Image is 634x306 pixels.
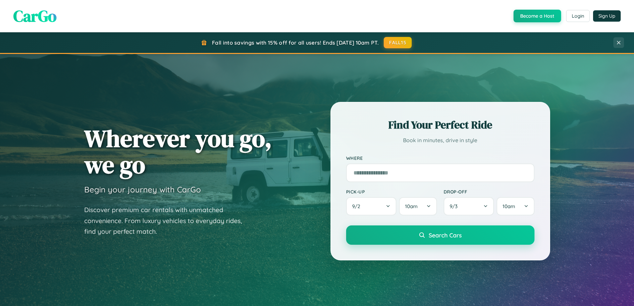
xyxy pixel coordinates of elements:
[212,39,379,46] span: Fall into savings with 15% off for all users! Ends [DATE] 10am PT.
[346,118,534,132] h2: Find Your Perfect Ride
[84,204,251,237] p: Discover premium car rentals with unmatched convenience. From luxury vehicles to everyday rides, ...
[429,231,462,239] span: Search Cars
[346,189,437,194] label: Pick-up
[399,197,437,215] button: 10am
[13,5,57,27] span: CarGo
[84,184,201,194] h3: Begin your journey with CarGo
[497,197,534,215] button: 10am
[346,225,534,245] button: Search Cars
[503,203,515,209] span: 10am
[346,136,534,145] p: Book in minutes, drive in style
[450,203,461,209] span: 9 / 3
[352,203,363,209] span: 9 / 2
[346,197,397,215] button: 9/2
[566,10,590,22] button: Login
[384,37,412,48] button: FALL15
[444,197,494,215] button: 9/3
[346,155,534,161] label: Where
[593,10,621,22] button: Sign Up
[514,10,561,22] button: Become a Host
[405,203,418,209] span: 10am
[84,125,272,178] h1: Wherever you go, we go
[444,189,534,194] label: Drop-off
